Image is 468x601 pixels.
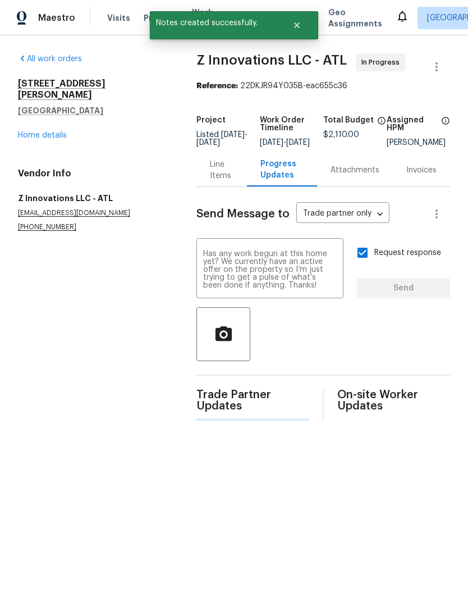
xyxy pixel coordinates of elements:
span: Z Innovations LLC - ATL [196,53,347,67]
span: Maestro [38,12,75,24]
a: Home details [18,131,67,139]
span: Work Orders [192,7,221,29]
span: Visits [107,12,130,24]
div: 22DKJR94Y035B-eac655c36 [196,80,450,92]
span: Listed [196,131,247,147]
span: [DATE] [196,139,220,147]
span: The total cost of line items that have been proposed by Opendoor. This sum includes line items th... [377,116,386,131]
div: Progress Updates [260,158,304,181]
h5: Work Order Timeline [260,116,323,132]
span: On-site Worker Updates [337,389,450,412]
span: Trade Partner Updates [196,389,309,412]
span: Notes created successfully. [150,11,278,35]
div: Line Items [210,159,233,181]
span: [DATE] [286,139,310,147]
span: [DATE] [260,139,283,147]
span: Send Message to [196,208,290,220]
span: Geo Assignments [328,7,382,29]
div: Trade partner only [296,205,389,224]
div: Invoices [406,165,437,176]
div: [PERSON_NAME] [387,139,450,147]
textarea: Has any work begun at this home yet? We currently have an active offer on the property so I’m jus... [203,250,337,289]
a: All work orders [18,55,82,63]
h5: Total Budget [323,116,374,124]
span: The hpm assigned to this work order. [441,116,450,139]
h5: Z Innovations LLC - ATL [18,193,169,204]
h5: Assigned HPM [387,116,438,132]
span: Projects [144,12,178,24]
div: Attachments [331,165,379,176]
span: Request response [374,247,441,259]
span: - [196,131,247,147]
span: [DATE] [221,131,245,139]
h5: Project [196,116,226,124]
button: Close [278,14,315,37]
span: In Progress [361,57,404,68]
span: - [260,139,310,147]
b: Reference: [196,82,238,90]
h4: Vendor Info [18,168,169,179]
span: $2,110.00 [323,131,359,139]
